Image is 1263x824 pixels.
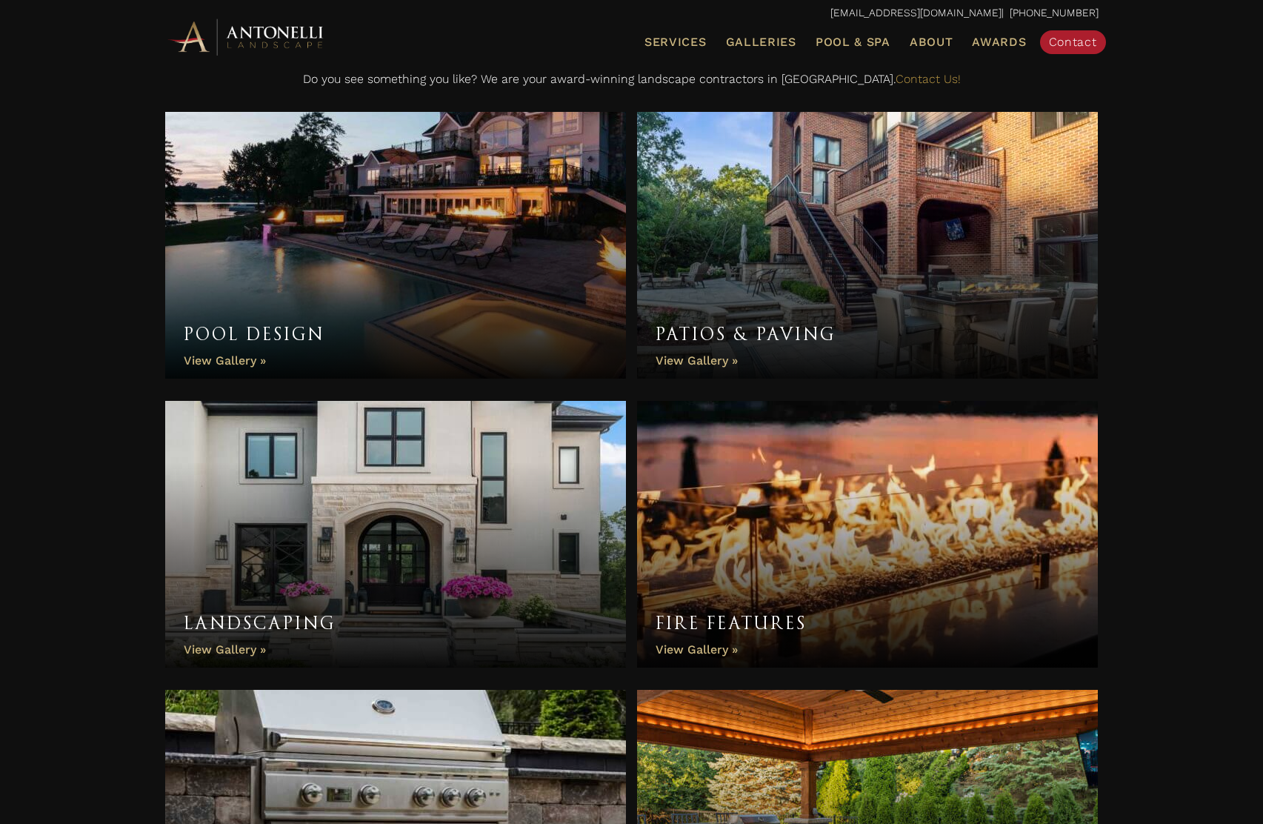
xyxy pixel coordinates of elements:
[830,7,1002,19] a: [EMAIL_ADDRESS][DOMAIN_NAME]
[720,33,802,52] a: Galleries
[810,33,896,52] a: Pool & Spa
[1040,30,1106,54] a: Contact
[726,35,796,49] span: Galleries
[896,72,961,86] a: Contact Us!
[644,36,707,48] span: Services
[904,33,959,52] a: About
[1049,35,1097,49] span: Contact
[816,35,890,49] span: Pool & Spa
[972,35,1026,49] span: Awards
[966,33,1032,52] a: Awards
[165,68,1099,98] p: Do you see something you like? We are your award-winning landscape contractors in [GEOGRAPHIC_DATA].
[165,4,1099,23] p: | [PHONE_NUMBER]
[165,16,328,57] img: Antonelli Horizontal Logo
[910,36,953,48] span: About
[639,33,713,52] a: Services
